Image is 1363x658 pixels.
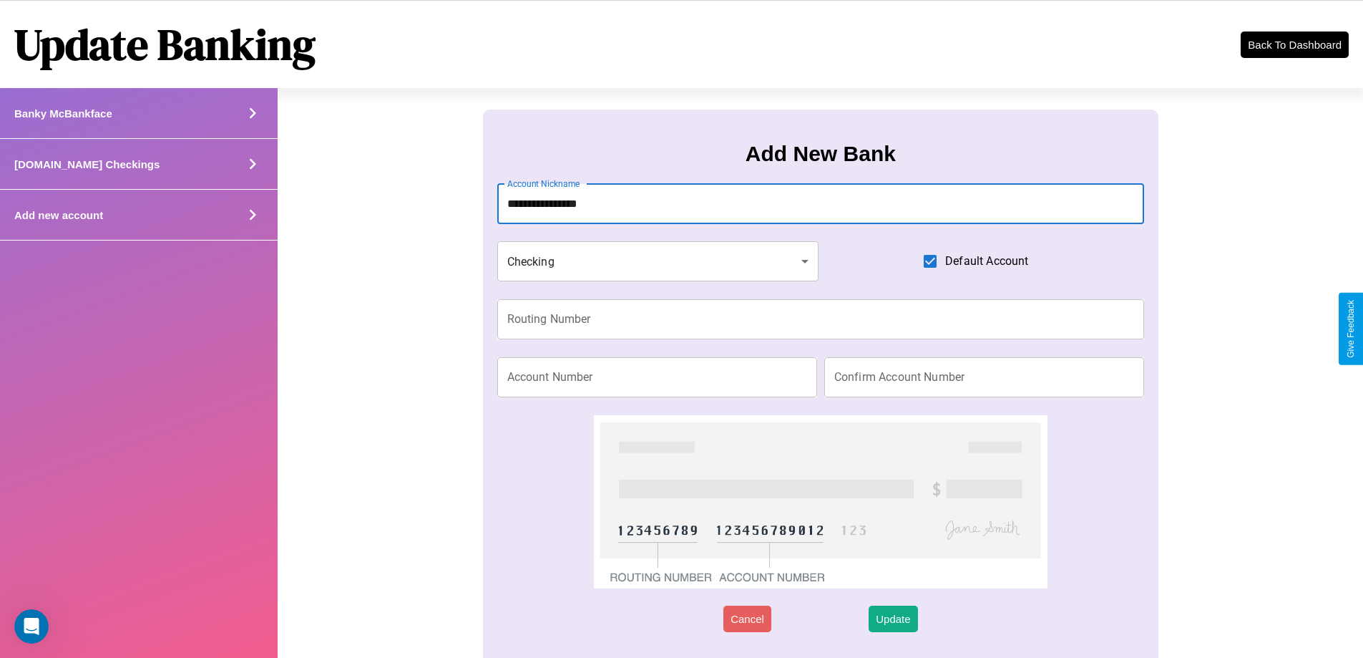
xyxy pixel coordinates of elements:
h4: Add new account [14,209,103,221]
h4: Banky McBankface [14,107,112,120]
img: check [594,415,1047,589]
label: Account Nickname [507,178,580,190]
h1: Update Banking [14,15,316,74]
iframe: Intercom live chat [14,609,49,644]
button: Back To Dashboard [1241,32,1349,58]
div: Checking [497,241,819,281]
button: Update [869,606,917,632]
button: Cancel [723,606,771,632]
h4: [DOMAIN_NAME] Checkings [14,158,160,170]
h3: Add New Bank [746,142,896,166]
span: Default Account [945,253,1028,270]
div: Give Feedback [1346,300,1356,358]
